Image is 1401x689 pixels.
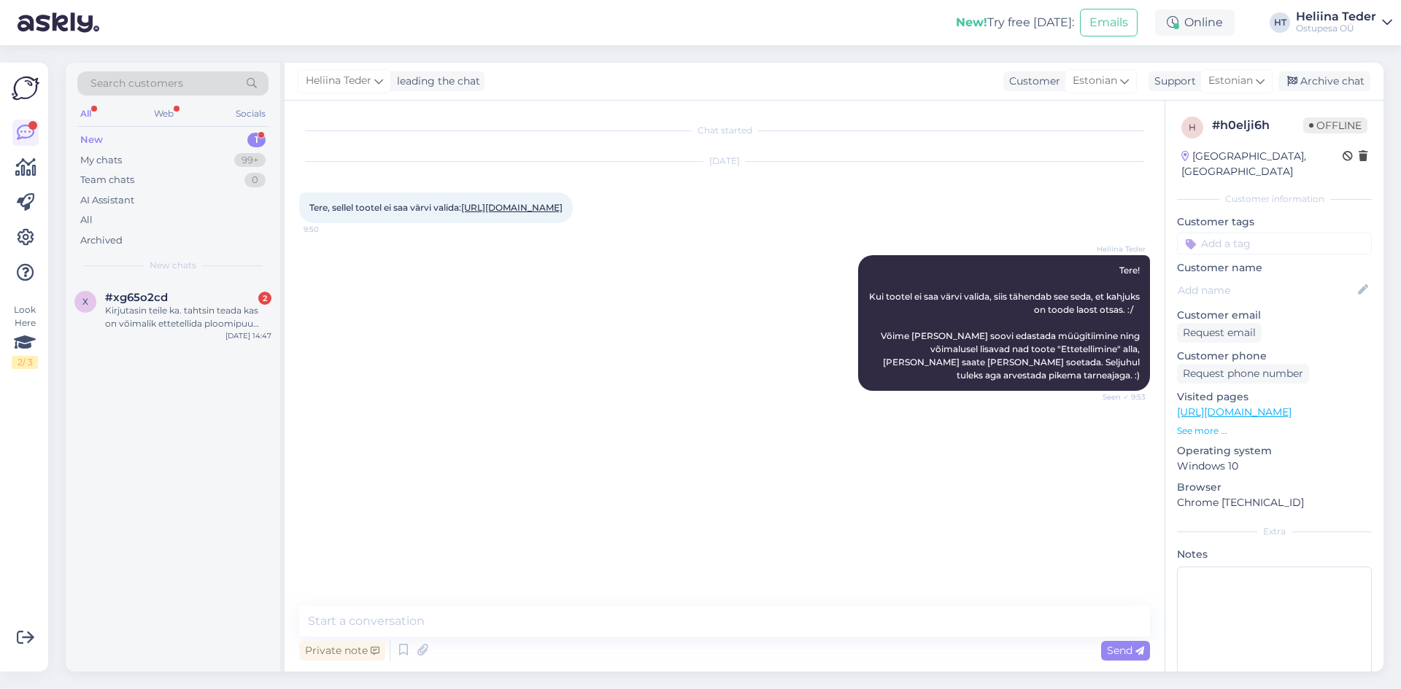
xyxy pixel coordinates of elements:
p: Notes [1177,547,1372,562]
div: Try free [DATE]: [956,14,1074,31]
span: New chats [150,259,196,272]
div: Archive chat [1278,71,1370,91]
span: Offline [1303,117,1367,133]
div: All [77,104,94,123]
input: Add a tag [1177,233,1372,254]
input: Add name [1178,282,1355,298]
span: Search customers [90,76,183,91]
div: Customer information [1177,192,1372,206]
span: Estonian [1208,73,1253,89]
div: Team chats [80,173,134,187]
div: [GEOGRAPHIC_DATA], [GEOGRAPHIC_DATA] [1181,149,1343,179]
button: Emails [1080,9,1138,36]
div: Ostupesa OÜ [1296,23,1376,34]
div: Socials [233,104,269,123]
a: Heliina TederOstupesa OÜ [1296,11,1392,34]
div: Request email [1177,323,1262,343]
div: AI Assistant [80,193,134,208]
div: leading the chat [391,74,480,89]
span: Tere, sellel tootel ei saa värvi valida: [309,202,563,213]
div: Online [1155,9,1235,36]
div: My chats [80,153,122,168]
div: Support [1149,74,1196,89]
div: Heliina Teder [1296,11,1376,23]
div: 0 [244,173,266,187]
div: All [80,213,93,227]
span: x [82,296,88,307]
span: Estonian [1073,73,1117,89]
div: Chat started [299,124,1150,137]
div: Kirjutasin teile ka. tahtsin teada kas on võimalik ettetellida ploomipuu Opal. [105,304,271,330]
a: [URL][DOMAIN_NAME] [1177,405,1292,419]
p: Browser [1177,480,1372,495]
div: Extra [1177,525,1372,538]
p: Customer email [1177,308,1372,323]
p: Chrome [TECHNICAL_ID] [1177,495,1372,510]
div: HT [1270,12,1290,33]
div: 2 [258,292,271,305]
span: 9:50 [304,224,358,235]
p: Customer tags [1177,214,1372,230]
div: New [80,133,103,147]
p: Customer name [1177,260,1372,276]
span: Heliina Teder [1091,244,1146,254]
div: 1 [247,133,266,147]
div: Request phone number [1177,364,1309,384]
div: # h0elji6h [1212,117,1303,134]
div: [DATE] [299,155,1150,168]
div: 2 / 3 [12,356,38,369]
img: Askly Logo [12,74,39,102]
b: New! [956,15,987,29]
div: [DATE] 14:47 [225,330,271,341]
div: Web [151,104,177,123]
div: Look Here [12,303,38,369]
div: Private note [299,641,385,661]
a: [URL][DOMAIN_NAME] [461,202,563,213]
span: Seen ✓ 9:53 [1091,392,1146,402]
p: Operating system [1177,443,1372,459]
span: h [1189,122,1196,133]
p: Windows 10 [1177,459,1372,474]
p: See more ... [1177,424,1372,437]
div: Customer [1003,74,1060,89]
span: Send [1107,644,1144,657]
span: Heliina Teder [306,73,371,89]
span: #xg65o2cd [105,291,168,304]
div: 99+ [234,153,266,168]
div: Archived [80,233,123,248]
p: Visited pages [1177,389,1372,405]
p: Customer phone [1177,349,1372,364]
